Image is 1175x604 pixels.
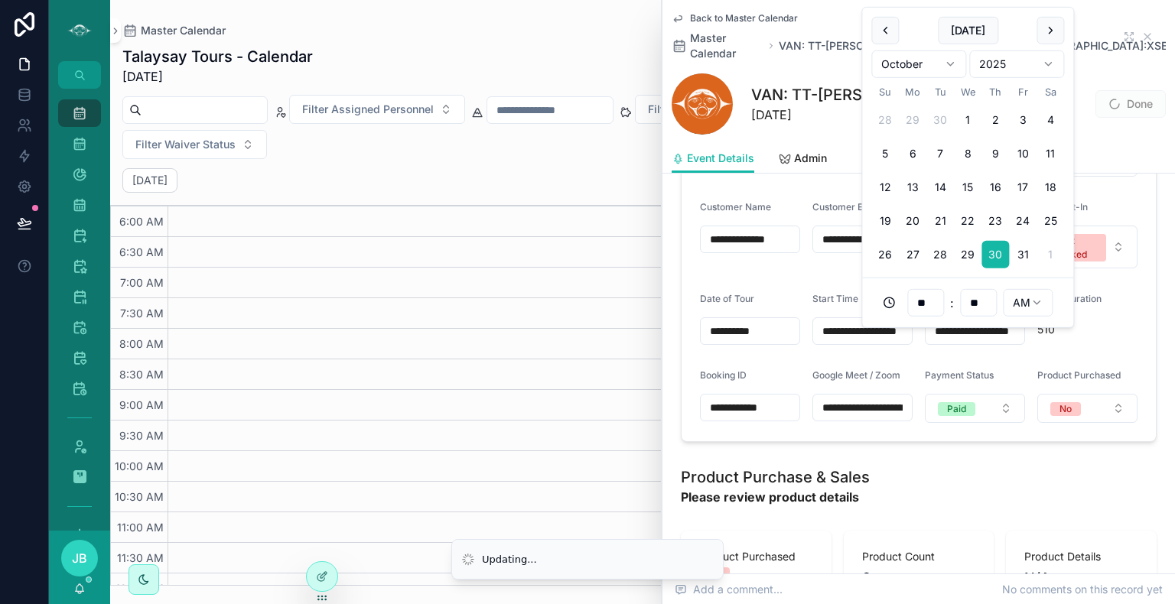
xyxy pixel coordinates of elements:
[899,207,926,235] button: Monday, October 20th, 2025
[289,95,465,124] button: Select Button
[954,140,981,167] button: Wednesday, October 8th, 2025
[302,102,434,117] span: Filter Assigned Personnel
[113,551,168,564] span: 11:30 AM
[751,84,1051,106] h1: VAN: TT-[PERSON_NAME] (30) [PERSON_NAME], [GEOGRAPHIC_DATA]:XSEN-GMFM
[925,394,1025,423] button: Select Button
[1037,226,1138,268] button: Select Button
[1024,567,1138,589] span: N/A
[112,582,168,595] span: 12:00 PM
[926,241,954,268] button: Tuesday, October 28th, 2025
[1037,207,1064,235] button: Saturday, October 25th, 2025
[1037,394,1138,423] button: Select Button
[132,173,168,188] h2: [DATE]
[675,582,783,597] span: Add a comment...
[116,276,168,289] span: 7:00 AM
[1037,106,1064,134] button: Saturday, October 4th, 2025
[981,207,1009,235] button: Thursday, October 23rd, 2025
[122,130,267,159] button: Select Button
[925,369,994,381] span: Payment Status
[1059,234,1097,261] div: Not Asked
[122,67,313,86] span: [DATE]
[1037,174,1064,201] button: Saturday, October 18th, 2025
[687,151,754,166] span: Event Details
[681,466,870,488] h1: Product Purchase & Sales
[113,521,168,534] span: 11:00 AM
[116,337,168,350] span: 8:00 AM
[981,174,1009,201] button: Thursday, October 16th, 2025
[812,369,900,381] span: Google Meet / Zoom
[141,23,226,38] span: Master Calendar
[648,102,757,117] span: Filter Payment Status
[700,201,771,213] span: Customer Name
[926,207,954,235] button: Tuesday, October 21st, 2025
[700,369,747,381] span: Booking ID
[116,368,168,381] span: 8:30 AM
[926,174,954,201] button: Tuesday, October 14th, 2025
[871,84,899,100] th: Sunday
[794,151,827,166] span: Admin
[122,23,226,38] a: Master Calendar
[871,287,1064,318] div: :
[116,215,168,228] span: 6:00 AM
[111,459,168,472] span: 10:00 AM
[954,174,981,201] button: Wednesday, October 15th, 2025
[871,140,899,167] button: Sunday, October 5th, 2025
[862,567,976,589] span: 0
[899,84,926,100] th: Monday
[981,140,1009,167] button: Thursday, October 9th, 2025
[981,84,1009,100] th: Thursday
[672,145,754,174] a: Event Details
[926,140,954,167] button: Tuesday, October 7th, 2025
[1009,140,1037,167] button: Friday, October 10th, 2025
[871,84,1064,268] table: October 2025
[672,31,763,61] a: Master Calendar
[981,106,1009,134] button: Thursday, October 2nd, 2025
[72,549,87,567] span: JB
[899,106,926,134] button: Monday, September 29th, 2025
[899,174,926,201] button: Monday, October 13th, 2025
[862,549,976,564] span: Product Count
[67,18,92,43] img: App logo
[1037,322,1138,337] span: 510
[690,31,763,61] span: Master Calendar
[954,84,981,100] th: Wednesday
[1037,241,1064,268] button: Saturday, November 1st, 2025
[1059,402,1072,416] div: No
[135,137,236,152] span: Filter Waiver Status
[111,490,168,503] span: 10:30 AM
[1009,174,1037,201] button: Friday, October 17th, 2025
[672,12,798,24] a: Back to Master Calendar
[116,429,168,442] span: 9:30 AM
[1037,84,1064,100] th: Saturday
[871,174,899,201] button: Sunday, October 12th, 2025
[681,488,870,506] strong: Please review product details
[1037,369,1121,381] span: Product Purchased
[1009,241,1037,268] button: Friday, October 31st, 2025
[1024,549,1138,564] span: Product Details
[751,106,1051,124] span: [DATE]
[938,17,998,44] button: [DATE]
[1009,84,1037,100] th: Friday
[954,241,981,268] button: Wednesday, October 29th, 2025
[1037,140,1064,167] button: Saturday, October 11th, 2025
[116,398,168,411] span: 9:00 AM
[926,84,954,100] th: Tuesday
[1009,207,1037,235] button: Friday, October 24th, 2025
[871,207,899,235] button: Sunday, October 19th, 2025
[899,241,926,268] button: Monday, October 27th, 2025
[871,106,899,134] button: Sunday, September 28th, 2025
[116,245,168,258] span: 6:30 AM
[871,241,899,268] button: Sunday, October 26th, 2025
[1002,582,1163,597] span: No comments on this record yet
[699,549,813,564] span: Product Purchased
[635,95,789,124] button: Select Button
[812,293,858,304] span: Start Time
[116,307,168,320] span: 7:30 AM
[954,207,981,235] button: Wednesday, October 22nd, 2025
[899,140,926,167] button: Monday, October 6th, 2025
[981,241,1009,268] button: Thursday, October 30th, 2025, selected
[926,106,954,134] button: Tuesday, September 30th, 2025
[49,89,110,531] div: scrollable content
[947,402,966,416] div: Paid
[1009,106,1037,134] button: Friday, October 3rd, 2025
